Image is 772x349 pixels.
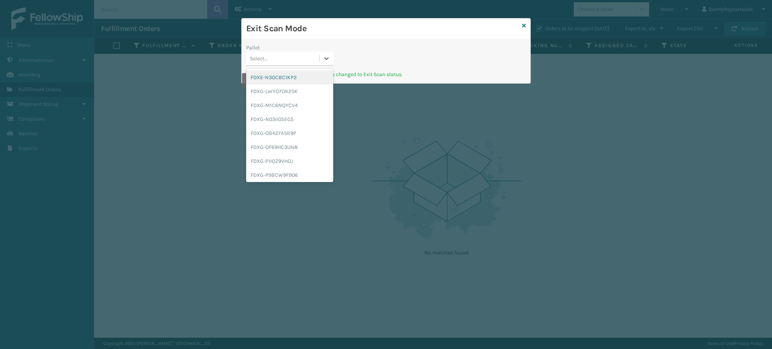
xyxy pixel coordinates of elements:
[250,55,268,63] div: Select...
[246,140,333,154] div: FDXG-OF69HC3UN8
[246,44,260,52] label: Pallet
[246,23,519,34] h3: Exit Scan Mode
[246,70,333,84] div: FDXE-N3OCBC1KP2
[246,84,333,98] div: FDXG-LWYO7OR2SK
[246,168,333,182] div: FDXG-P9BCW9F906
[246,126,333,140] div: FDXG-OB427ASR9P
[246,98,333,112] div: FDXG-M1C6NQYCV4
[246,112,333,126] div: FDXG-N03II05EG5
[246,154,333,168] div: FDXG-P1IOZ9VHOJ
[246,70,526,78] p: Pallet scanned and Fulfillment Orders changed to Exit Scan status.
